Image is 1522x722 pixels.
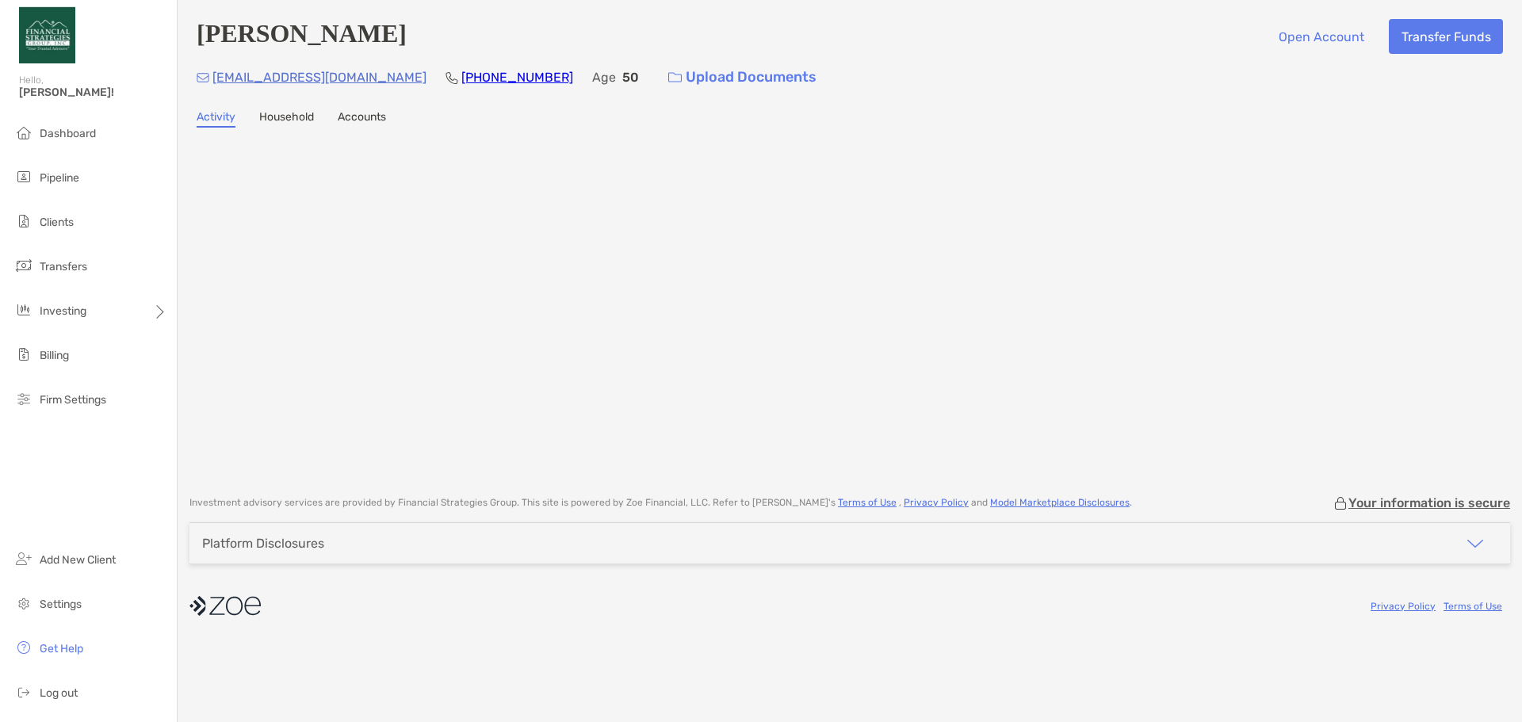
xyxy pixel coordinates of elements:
[1389,19,1503,54] button: Transfer Funds
[1348,495,1510,510] p: Your information is secure
[14,682,33,701] img: logout icon
[14,212,33,231] img: clients icon
[14,300,33,319] img: investing icon
[189,497,1132,509] p: Investment advisory services are provided by Financial Strategies Group . This site is powered by...
[19,6,75,63] img: Zoe Logo
[197,19,407,54] h4: [PERSON_NAME]
[14,256,33,275] img: transfers icon
[904,497,969,508] a: Privacy Policy
[1266,19,1376,54] button: Open Account
[1444,601,1502,612] a: Terms of Use
[14,345,33,364] img: billing icon
[838,497,897,508] a: Terms of Use
[19,86,167,99] span: [PERSON_NAME]!
[197,73,209,82] img: Email Icon
[592,67,616,87] p: Age
[446,71,458,84] img: Phone Icon
[40,216,74,229] span: Clients
[40,171,79,185] span: Pipeline
[338,110,386,128] a: Accounts
[202,536,324,551] div: Platform Disclosures
[40,553,116,567] span: Add New Client
[14,638,33,657] img: get-help icon
[40,304,86,318] span: Investing
[40,642,83,655] span: Get Help
[990,497,1130,508] a: Model Marketplace Disclosures
[1466,534,1485,553] img: icon arrow
[14,123,33,142] img: dashboard icon
[14,167,33,186] img: pipeline icon
[212,67,426,87] p: [EMAIL_ADDRESS][DOMAIN_NAME]
[40,260,87,273] span: Transfers
[14,389,33,408] img: firm-settings icon
[14,594,33,613] img: settings icon
[1371,601,1436,612] a: Privacy Policy
[622,67,639,87] p: 50
[40,598,82,611] span: Settings
[14,549,33,568] img: add_new_client icon
[40,393,106,407] span: Firm Settings
[259,110,314,128] a: Household
[668,72,682,83] img: button icon
[40,127,96,140] span: Dashboard
[40,349,69,362] span: Billing
[40,686,78,700] span: Log out
[189,588,261,624] img: company logo
[197,110,235,128] a: Activity
[461,70,573,85] a: [PHONE_NUMBER]
[658,60,827,94] a: Upload Documents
